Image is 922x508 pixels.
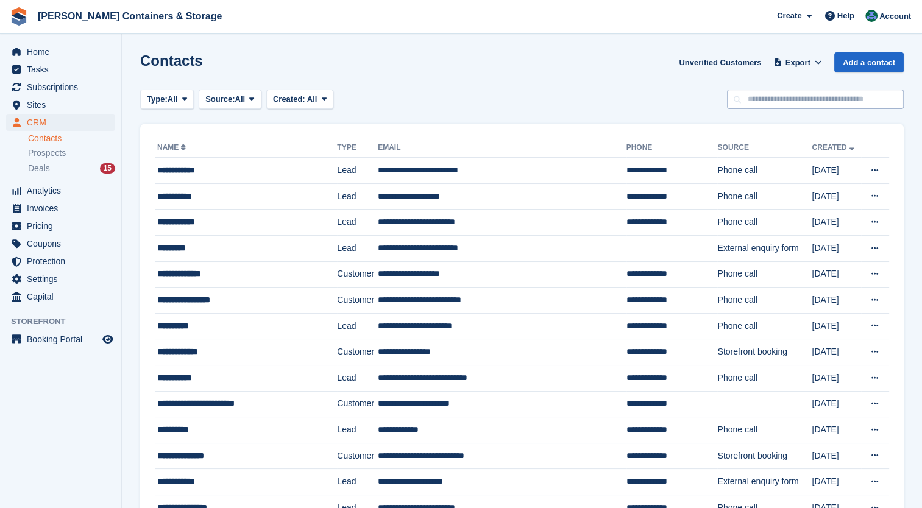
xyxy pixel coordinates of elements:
[337,261,378,288] td: Customer
[6,79,115,96] a: menu
[100,163,115,174] div: 15
[812,313,860,339] td: [DATE]
[28,147,66,159] span: Prospects
[337,469,378,495] td: Lead
[199,90,261,110] button: Source: All
[205,93,235,105] span: Source:
[812,183,860,210] td: [DATE]
[27,270,100,288] span: Settings
[717,261,812,288] td: Phone call
[27,288,100,305] span: Capital
[771,52,824,72] button: Export
[140,52,203,69] h1: Contacts
[812,365,860,391] td: [DATE]
[717,288,812,314] td: Phone call
[10,7,28,26] img: stora-icon-8386f47178a22dfd0bd8f6a31ec36ba5ce8667c1dd55bd0f319d3a0aa187defe.svg
[6,182,115,199] a: menu
[812,469,860,495] td: [DATE]
[266,90,333,110] button: Created: All
[6,217,115,235] a: menu
[717,183,812,210] td: Phone call
[812,417,860,443] td: [DATE]
[6,331,115,348] a: menu
[812,158,860,184] td: [DATE]
[812,235,860,261] td: [DATE]
[717,138,812,158] th: Source
[812,261,860,288] td: [DATE]
[28,163,50,174] span: Deals
[307,94,317,104] span: All
[812,391,860,417] td: [DATE]
[6,114,115,131] a: menu
[6,288,115,305] a: menu
[337,365,378,391] td: Lead
[28,162,115,175] a: Deals 15
[337,417,378,443] td: Lead
[337,443,378,469] td: Customer
[168,93,178,105] span: All
[812,143,856,152] a: Created
[879,10,911,23] span: Account
[6,61,115,78] a: menu
[812,339,860,365] td: [DATE]
[6,253,115,270] a: menu
[147,93,168,105] span: Type:
[865,10,878,22] img: Ricky Sanmarco
[626,138,718,158] th: Phone
[27,235,100,252] span: Coupons
[157,143,188,152] a: Name
[6,96,115,113] a: menu
[837,10,854,22] span: Help
[337,210,378,236] td: Lead
[28,133,115,144] a: Contacts
[11,316,121,328] span: Storefront
[6,235,115,252] a: menu
[27,200,100,217] span: Invoices
[337,288,378,314] td: Customer
[27,43,100,60] span: Home
[337,158,378,184] td: Lead
[717,210,812,236] td: Phone call
[27,253,100,270] span: Protection
[717,443,812,469] td: Storefront booking
[777,10,801,22] span: Create
[6,270,115,288] a: menu
[717,417,812,443] td: Phone call
[337,235,378,261] td: Lead
[337,339,378,365] td: Customer
[27,331,100,348] span: Booking Portal
[235,93,246,105] span: All
[674,52,766,72] a: Unverified Customers
[785,57,810,69] span: Export
[27,182,100,199] span: Analytics
[812,443,860,469] td: [DATE]
[717,365,812,391] td: Phone call
[717,313,812,339] td: Phone call
[812,288,860,314] td: [DATE]
[273,94,305,104] span: Created:
[717,235,812,261] td: External enquiry form
[337,313,378,339] td: Lead
[6,200,115,217] a: menu
[27,217,100,235] span: Pricing
[717,339,812,365] td: Storefront booking
[27,96,100,113] span: Sites
[101,332,115,347] a: Preview store
[337,183,378,210] td: Lead
[140,90,194,110] button: Type: All
[717,158,812,184] td: Phone call
[28,147,115,160] a: Prospects
[6,43,115,60] a: menu
[717,469,812,495] td: External enquiry form
[27,61,100,78] span: Tasks
[337,138,378,158] th: Type
[834,52,904,72] a: Add a contact
[27,79,100,96] span: Subscriptions
[378,138,626,158] th: Email
[812,210,860,236] td: [DATE]
[27,114,100,131] span: CRM
[337,391,378,417] td: Customer
[33,6,227,26] a: [PERSON_NAME] Containers & Storage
